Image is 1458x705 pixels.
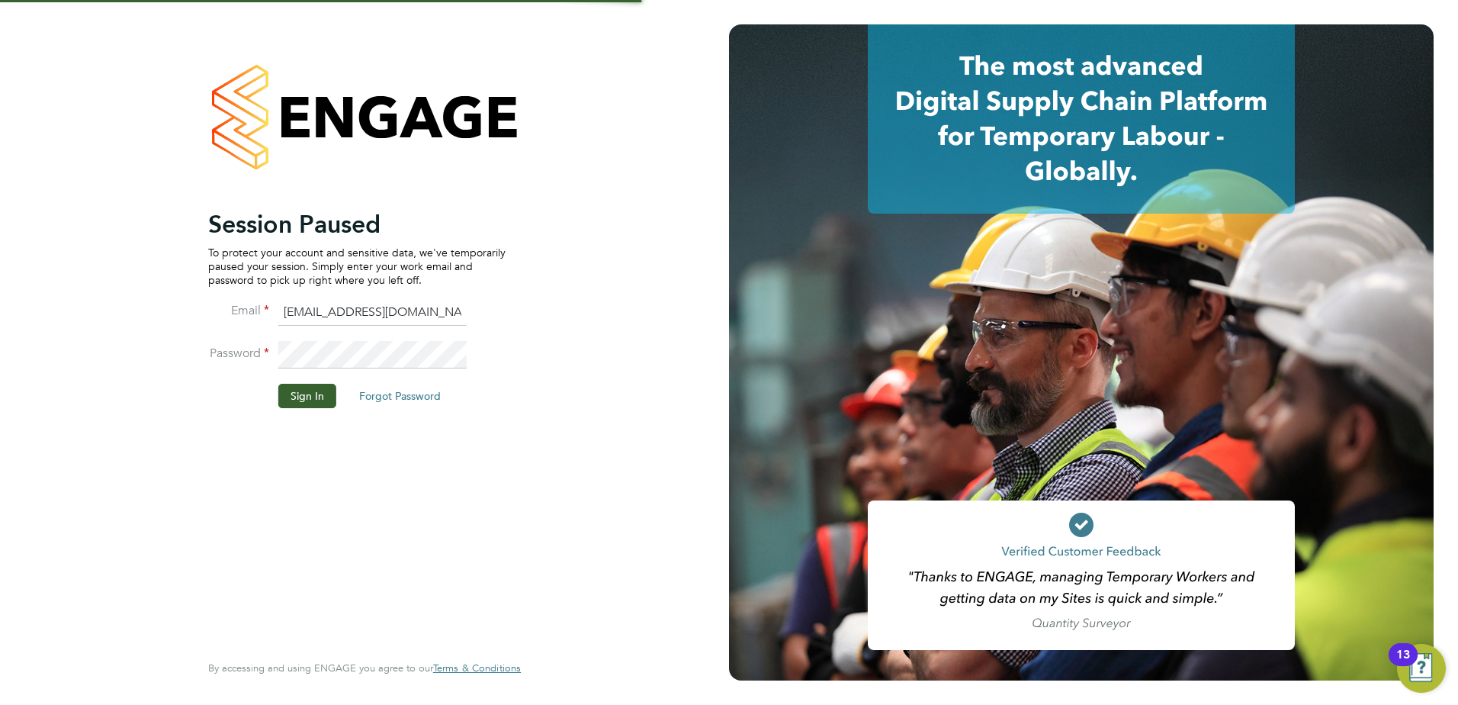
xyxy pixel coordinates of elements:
[278,299,467,327] input: Enter your work email...
[433,662,521,674] a: Terms & Conditions
[1396,655,1410,674] div: 13
[208,209,506,240] h2: Session Paused
[433,662,521,674] span: Terms & Conditions
[208,303,269,319] label: Email
[208,346,269,362] label: Password
[208,246,506,288] p: To protect your account and sensitive data, we've temporarily paused your session. Simply enter y...
[1397,644,1446,693] button: Open Resource Center, 13 new notifications
[208,662,521,674] span: By accessing and using ENGAGE you agree to our
[347,384,453,408] button: Forgot Password
[278,384,336,408] button: Sign In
